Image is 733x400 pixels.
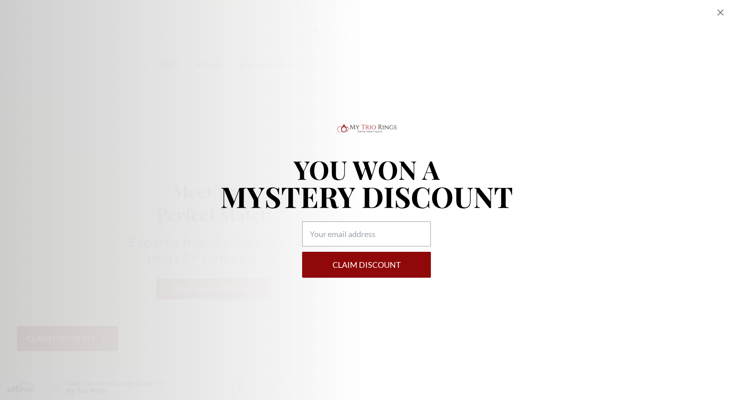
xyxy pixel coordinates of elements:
img: Logo [335,122,398,135]
p: MYSTERY DISCOUNT [220,182,513,211]
div: Close popup [715,7,726,18]
input: Your email address [302,221,431,246]
p: YOU WON A [220,156,513,182]
button: Claim DISCOUNT [302,252,431,278]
